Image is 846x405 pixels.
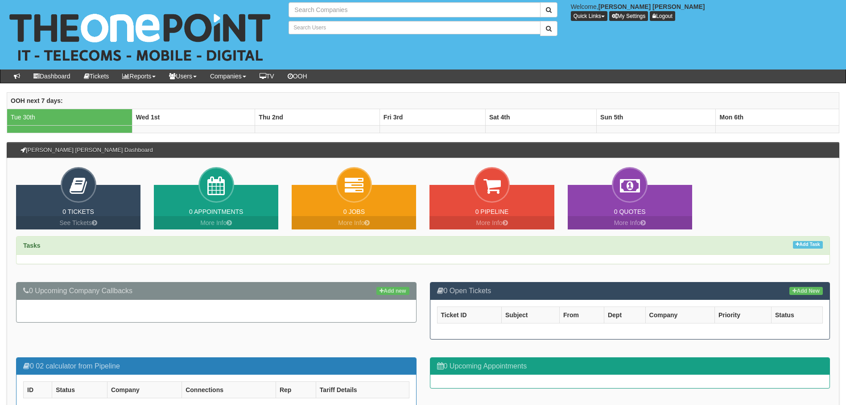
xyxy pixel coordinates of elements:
th: Dept [604,307,645,323]
div: Welcome, [564,2,846,21]
a: 0 Jobs [343,208,365,215]
a: 0 Appointments [189,208,243,215]
th: From [559,307,604,323]
th: Mon 6th [716,109,839,125]
th: ID [24,382,52,398]
a: TV [253,70,281,83]
th: Tariff Details [316,382,409,398]
a: Add new [376,287,409,295]
a: Dashboard [27,70,77,83]
a: More Info [292,216,416,229]
th: Company [107,382,182,398]
a: OOH [281,70,314,83]
a: Users [162,70,203,83]
th: Fri 3rd [380,109,485,125]
th: Ticket ID [437,307,501,323]
strong: Tasks [23,242,41,249]
td: Tue 30th [7,109,132,125]
button: Quick Links [571,11,607,21]
th: Sat 4th [485,109,596,125]
a: Add New [789,287,823,295]
a: 0 Tickets [62,208,94,215]
th: Company [645,307,714,323]
a: Reports [116,70,162,83]
th: Subject [501,307,559,323]
b: [PERSON_NAME] [PERSON_NAME] [598,3,705,10]
a: 0 Quotes [614,208,646,215]
th: Rep [276,382,316,398]
input: Search Companies [289,2,540,17]
h3: [PERSON_NAME] [PERSON_NAME] Dashboard [16,143,157,158]
th: OOH next 7 days: [7,92,839,109]
h3: 0 Upcoming Company Callbacks [23,287,409,295]
a: Add Task [793,241,823,249]
th: Priority [714,307,771,323]
h3: 0 02 calculator from Pipeline [23,362,409,370]
th: Wed 1st [132,109,255,125]
a: More Info [568,216,692,229]
a: My Settings [609,11,648,21]
a: More Info [429,216,554,229]
input: Search Users [289,21,540,34]
a: Tickets [77,70,116,83]
h3: 0 Upcoming Appointments [437,362,823,370]
a: More Info [154,216,278,229]
a: Logout [650,11,675,21]
h3: 0 Open Tickets [437,287,823,295]
a: 0 Pipeline [475,208,509,215]
th: Status [771,307,822,323]
a: See Tickets [16,216,140,229]
th: Connections [182,382,276,398]
th: Status [52,382,107,398]
th: Thu 2nd [255,109,380,125]
a: Companies [203,70,253,83]
th: Sun 5th [597,109,716,125]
